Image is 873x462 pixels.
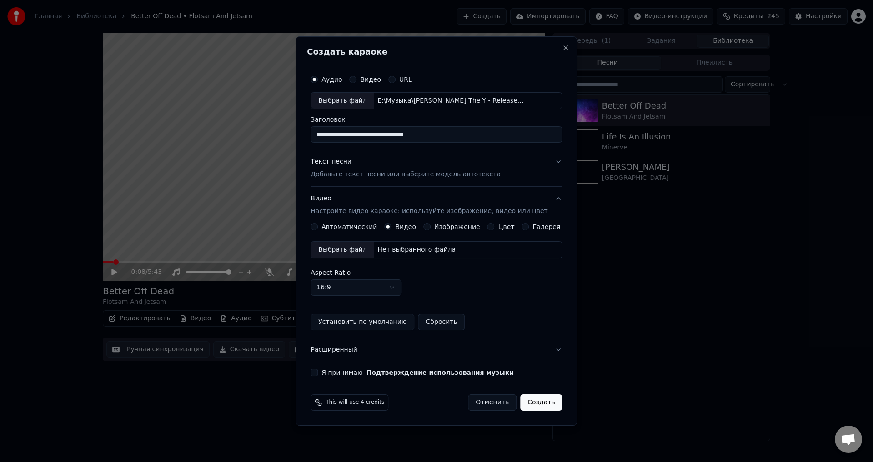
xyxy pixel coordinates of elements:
div: E:\Музыка\[PERSON_NAME] The Y - Release The Monster.mp3 [374,96,528,105]
label: URL [399,76,412,83]
button: ВидеоНастройте видео караоке: используйте изображение, видео или цвет [311,187,562,224]
div: Текст песни [311,158,351,167]
label: Изображение [434,224,480,230]
label: Aspect Ratio [311,269,562,276]
label: Автоматический [321,224,377,230]
div: Видео [311,194,547,216]
h2: Создать караоке [307,48,566,56]
div: Выбрать файл [311,242,374,258]
p: Добавьте текст песни или выберите модель автотекста [311,170,501,179]
button: Я принимаю [366,369,514,376]
button: Расширенный [311,338,562,362]
div: Нет выбранного файла [374,245,459,254]
button: Создать [520,394,562,411]
label: Заголовок [311,117,562,123]
label: Галерея [533,224,561,230]
label: Аудио [321,76,342,83]
div: Выбрать файл [311,93,374,109]
label: Видео [360,76,381,83]
button: Отменить [468,394,517,411]
button: Текст песниДобавьте текст песни или выберите модель автотекста [311,150,562,187]
label: Я принимаю [321,369,514,376]
div: ВидеоНастройте видео караоке: используйте изображение, видео или цвет [311,223,562,338]
label: Цвет [498,224,515,230]
button: Сбросить [418,314,465,330]
button: Установить по умолчанию [311,314,414,330]
p: Настройте видео караоке: используйте изображение, видео или цвет [311,207,547,216]
label: Видео [395,224,416,230]
span: This will use 4 credits [326,399,384,406]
